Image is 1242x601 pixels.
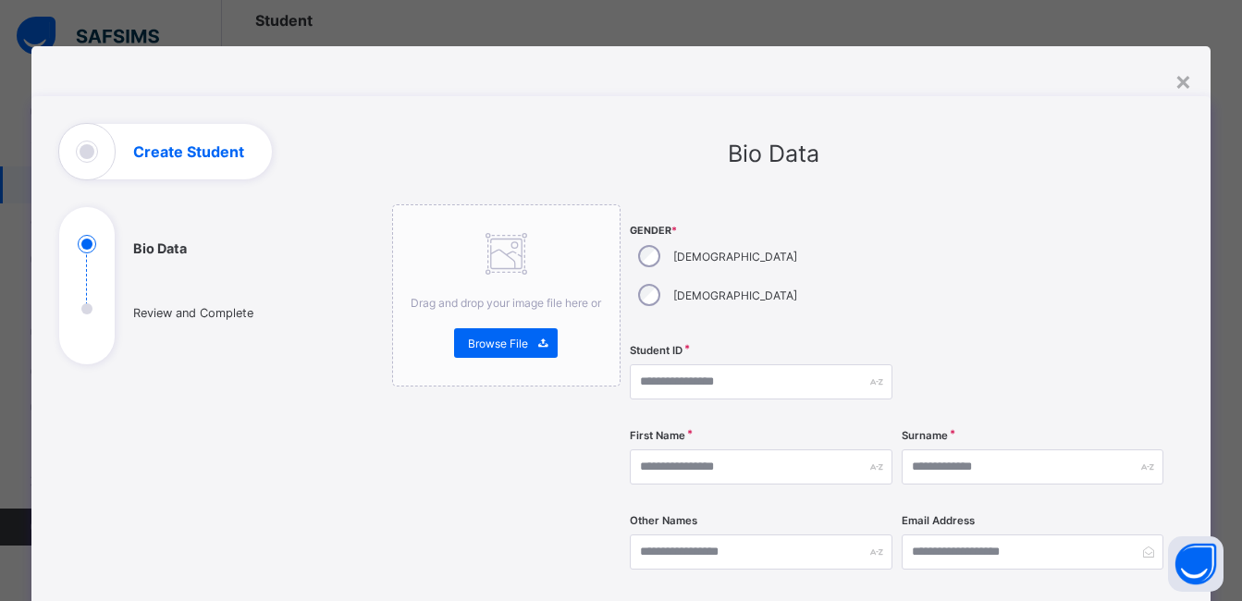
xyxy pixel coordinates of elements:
[673,288,797,302] label: [DEMOGRAPHIC_DATA]
[630,429,685,442] label: First Name
[630,514,697,527] label: Other Names
[133,144,244,159] h1: Create Student
[392,204,621,386] div: Drag and drop your image file here orBrowse File
[1168,536,1224,592] button: Open asap
[728,140,819,167] span: Bio Data
[468,337,528,350] span: Browse File
[673,250,797,264] label: [DEMOGRAPHIC_DATA]
[630,344,682,357] label: Student ID
[630,225,892,237] span: Gender
[411,296,601,310] span: Drag and drop your image file here or
[1174,65,1192,96] div: ×
[902,429,948,442] label: Surname
[902,514,975,527] label: Email Address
